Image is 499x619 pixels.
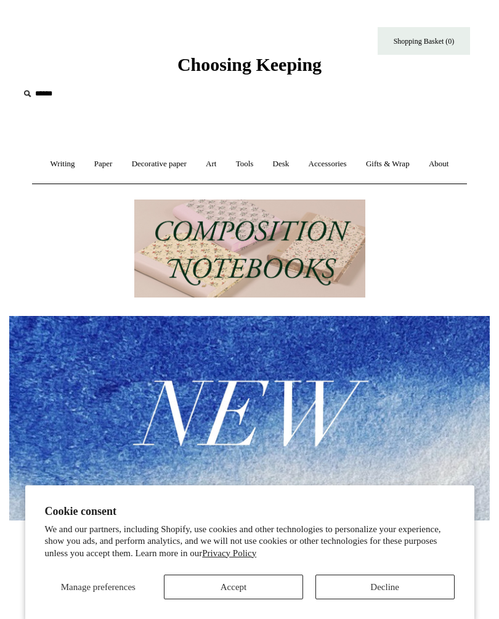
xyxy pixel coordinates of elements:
span: Manage preferences [61,582,136,592]
a: Privacy Policy [202,548,256,558]
img: New.jpg__PID:f73bdf93-380a-4a35-bcfe-7823039498e1 [9,316,490,520]
a: Accessories [300,148,355,180]
a: Choosing Keeping [177,64,322,73]
a: Decorative paper [123,148,195,180]
button: Decline [315,575,455,599]
p: We and our partners, including Shopify, use cookies and other technologies to personalize your ex... [45,524,455,560]
a: Tools [227,148,262,180]
button: Manage preferences [44,575,152,599]
a: Art [197,148,225,180]
img: 202302 Composition ledgers.jpg__PID:69722ee6-fa44-49dd-a067-31375e5d54ec [134,200,365,298]
a: Desk [264,148,298,180]
button: Accept [164,575,303,599]
a: Paper [86,148,121,180]
a: Shopping Basket (0) [378,27,470,55]
span: Choosing Keeping [177,54,322,75]
a: Gifts & Wrap [357,148,418,180]
a: About [420,148,458,180]
h2: Cookie consent [45,505,455,518]
a: Writing [42,148,84,180]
